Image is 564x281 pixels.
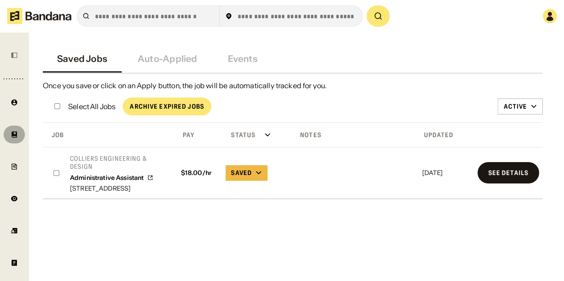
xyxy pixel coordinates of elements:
[420,131,454,139] div: Updated
[420,128,472,142] div: Click toggle to sort descending
[224,131,255,139] div: Status
[45,128,172,142] div: Click toggle to sort descending
[176,131,194,139] div: Pay
[503,102,527,110] div: Active
[138,53,197,64] div: Auto-Applied
[45,131,64,139] div: Job
[293,131,321,139] div: Notes
[227,53,257,64] div: Events
[43,81,543,90] div: Once you save or click on an Apply button, the job will be automatically tracked for you.
[7,8,71,24] img: Bandana logotype
[70,155,167,171] div: Colliers Engineering & Design
[231,169,252,177] div: Saved
[293,128,416,142] div: Click toggle to sort ascending
[177,169,219,177] div: $ 18.00 /hr
[224,128,289,142] div: Click toggle to sort ascending
[68,103,115,110] div: Select All Jobs
[70,185,167,191] div: [STREET_ADDRESS]
[70,174,144,182] div: Administrative Assistant
[57,53,107,64] div: Saved Jobs
[422,170,470,176] div: [DATE]
[488,170,528,176] div: See Details
[130,103,204,110] div: Archive Expired Jobs
[176,128,221,142] div: Click toggle to sort ascending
